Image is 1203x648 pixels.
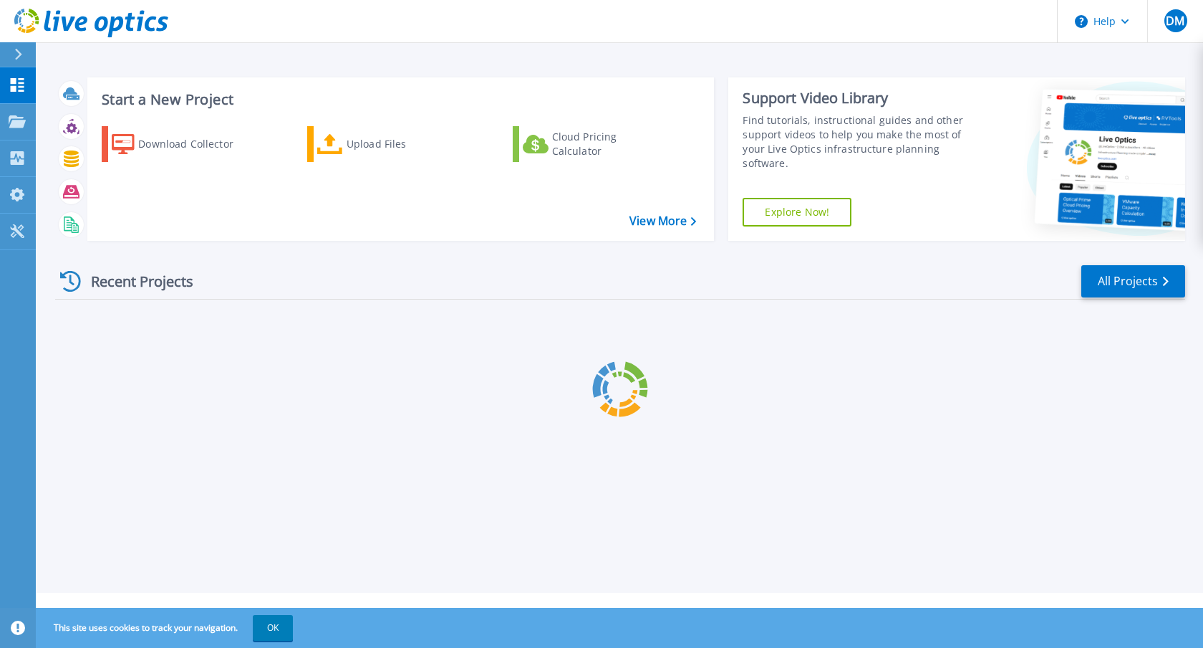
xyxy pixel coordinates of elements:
a: Upload Files [307,126,467,162]
a: Download Collector [102,126,261,162]
a: All Projects [1081,265,1185,297]
button: OK [253,615,293,641]
a: Explore Now! [743,198,851,227]
div: Upload Files [347,130,461,158]
div: Find tutorials, instructional guides and other support videos to help you make the most of your L... [743,113,973,171]
a: Cloud Pricing Calculator [513,126,672,162]
a: View More [629,214,696,228]
div: Cloud Pricing Calculator [552,130,667,158]
span: This site uses cookies to track your navigation. [39,615,293,641]
div: Recent Projects [55,264,213,299]
h3: Start a New Project [102,92,696,108]
div: Download Collector [138,130,253,158]
div: Support Video Library [743,89,973,108]
span: DM [1166,15,1184,27]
